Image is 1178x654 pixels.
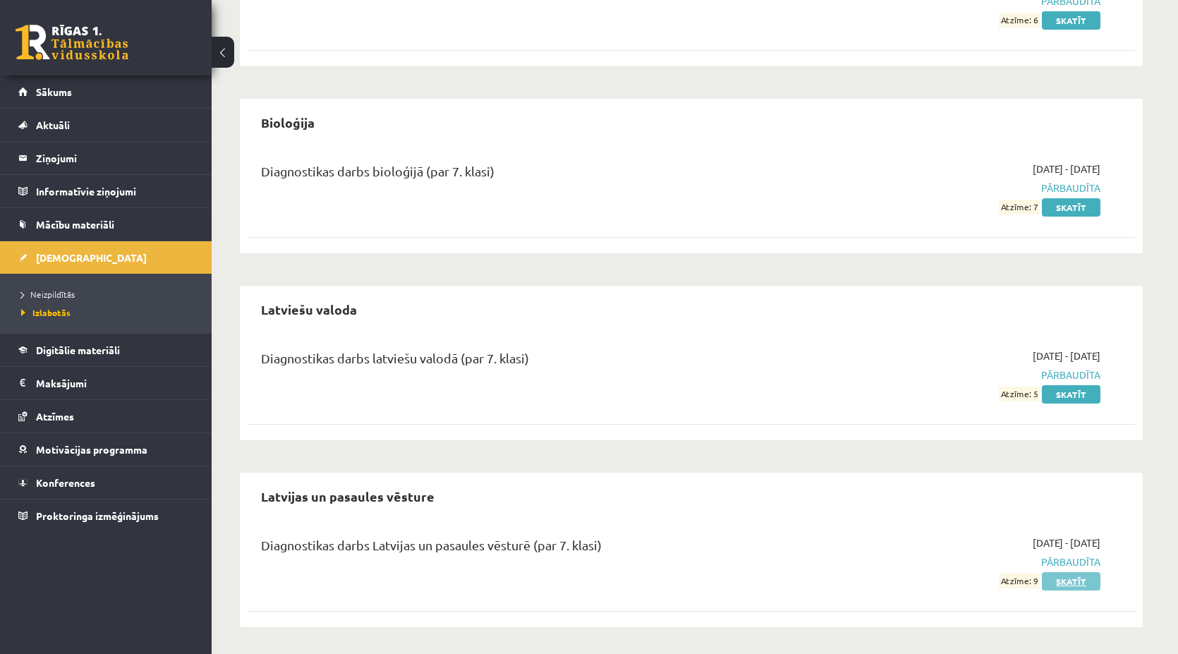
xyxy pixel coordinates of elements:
[261,349,813,375] div: Diagnostikas darbs latviešu valodā (par 7. klasi)
[18,208,194,241] a: Mācību materiāli
[18,400,194,432] a: Atzīmes
[18,175,194,207] a: Informatīvie ziņojumi
[18,109,194,141] a: Aktuāli
[21,306,198,319] a: Izlabotās
[247,480,449,513] h2: Latvijas un pasaules vēsture
[18,433,194,466] a: Motivācijas programma
[36,251,147,264] span: [DEMOGRAPHIC_DATA]
[999,13,1040,28] span: Atzīme: 6
[1033,535,1100,550] span: [DATE] - [DATE]
[1042,198,1100,217] a: Skatīt
[36,119,70,131] span: Aktuāli
[261,535,813,562] div: Diagnostikas darbs Latvijas un pasaules vēsturē (par 7. klasi)
[21,288,198,301] a: Neizpildītās
[36,476,95,489] span: Konferences
[1033,349,1100,363] span: [DATE] - [DATE]
[18,466,194,499] a: Konferences
[16,25,128,60] a: Rīgas 1. Tālmācības vidusskola
[36,85,72,98] span: Sākums
[36,142,194,174] legend: Ziņojumi
[36,443,147,456] span: Motivācijas programma
[261,162,813,188] div: Diagnostikas darbs bioloģijā (par 7. klasi)
[834,368,1100,382] span: Pārbaudīta
[834,555,1100,569] span: Pārbaudīta
[999,387,1040,401] span: Atzīme: 5
[18,142,194,174] a: Ziņojumi
[21,307,71,318] span: Izlabotās
[18,499,194,532] a: Proktoringa izmēģinājums
[21,289,75,300] span: Neizpildītās
[999,574,1040,588] span: Atzīme: 9
[1042,11,1100,30] a: Skatīt
[247,106,329,139] h2: Bioloģija
[18,241,194,274] a: [DEMOGRAPHIC_DATA]
[1042,385,1100,404] a: Skatīt
[18,75,194,108] a: Sākums
[1033,162,1100,176] span: [DATE] - [DATE]
[834,181,1100,195] span: Pārbaudīta
[18,334,194,366] a: Digitālie materiāli
[18,367,194,399] a: Maksājumi
[36,344,120,356] span: Digitālie materiāli
[36,410,74,423] span: Atzīmes
[999,200,1040,214] span: Atzīme: 7
[247,293,371,326] h2: Latviešu valoda
[36,175,194,207] legend: Informatīvie ziņojumi
[36,509,159,522] span: Proktoringa izmēģinājums
[1042,572,1100,591] a: Skatīt
[36,367,194,399] legend: Maksājumi
[36,218,114,231] span: Mācību materiāli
